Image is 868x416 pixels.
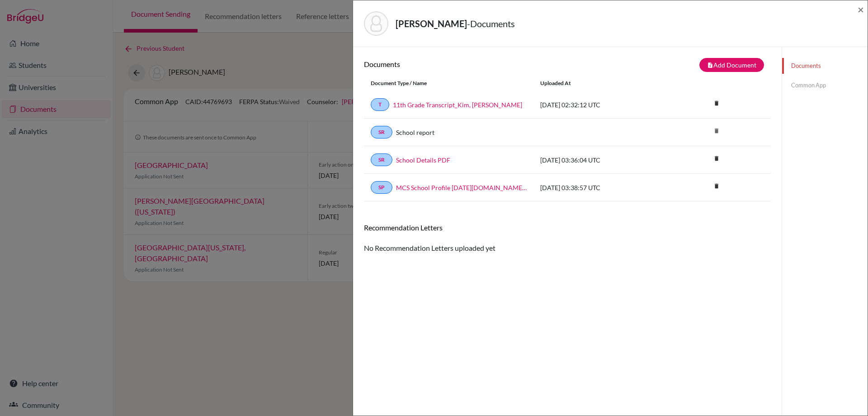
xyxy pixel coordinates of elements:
i: delete [710,152,723,165]
a: Documents [782,58,868,74]
div: Document Type / Name [364,79,533,87]
strong: [PERSON_NAME] [396,18,467,29]
div: [DATE] 02:32:12 UTC [533,100,669,110]
a: 11th Grade Transcript_Kim, [PERSON_NAME] [393,100,522,110]
div: [DATE] 03:36:04 UTC [533,155,669,165]
i: note_add [707,62,713,68]
i: delete [710,124,723,138]
a: School Details PDF [396,155,450,165]
div: No Recommendation Letters uploaded yet [364,223,771,253]
a: SR [371,126,392,139]
span: × [858,3,864,16]
div: [DATE] 03:38:57 UTC [533,183,669,192]
a: School report [396,128,434,137]
h6: Recommendation Letters [364,223,771,232]
h6: Documents [364,60,567,68]
a: delete [710,181,723,193]
a: Common App [782,77,868,93]
i: delete [710,96,723,110]
span: - Documents [467,18,515,29]
button: Close [858,4,864,15]
a: delete [710,153,723,165]
a: SP [371,181,392,194]
a: T [371,98,389,111]
div: Uploaded at [533,79,669,87]
a: SR [371,153,392,166]
a: delete [710,98,723,110]
i: delete [710,179,723,193]
button: note_addAdd Document [699,58,764,72]
a: MCS School Profile [DATE][DOMAIN_NAME][DATE]_wide [396,183,527,192]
